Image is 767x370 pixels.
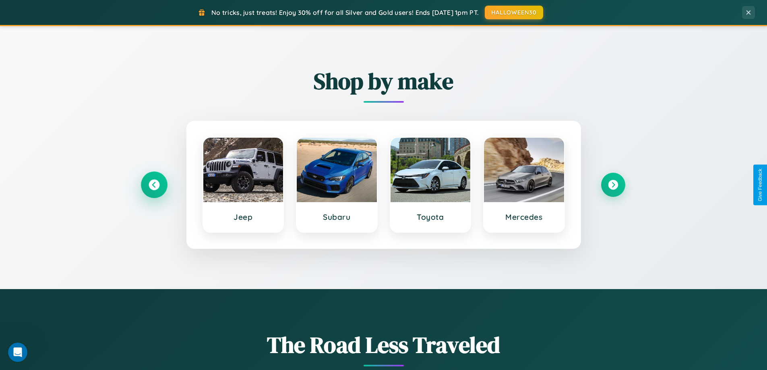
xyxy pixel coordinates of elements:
h3: Subaru [305,212,369,222]
h3: Mercedes [492,212,556,222]
iframe: Intercom live chat [8,343,27,362]
h2: Shop by make [142,66,625,97]
button: HALLOWEEN30 [485,6,543,19]
h3: Jeep [211,212,275,222]
h1: The Road Less Traveled [142,329,625,360]
h3: Toyota [399,212,463,222]
div: Give Feedback [757,169,763,201]
span: No tricks, just treats! Enjoy 30% off for all Silver and Gold users! Ends [DATE] 1pm PT. [211,8,479,17]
